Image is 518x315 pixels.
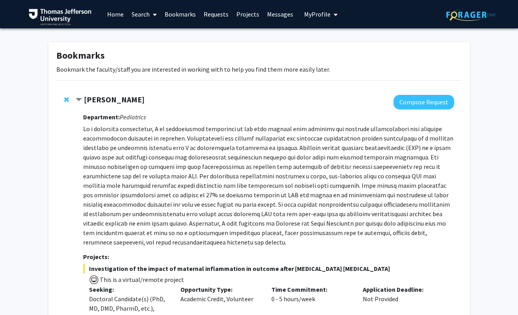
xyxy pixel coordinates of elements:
[83,113,120,121] strong: Department:
[120,113,146,121] i: Pediatrics
[180,285,260,294] p: Opportunity Type:
[200,0,232,28] a: Requests
[76,97,82,103] span: Contract Elizabeth Wright-Jin Bookmark
[89,285,169,294] p: Seeking:
[64,96,69,103] span: Remove Elizabeth Wright-Jin from bookmarks
[363,285,442,294] p: Application Deadline:
[263,0,297,28] a: Messages
[29,9,92,25] img: Thomas Jefferson University Logo
[56,65,462,74] p: Bookmark the faculty/staff you are interested in working with to help you find them more easily l...
[84,94,145,104] strong: [PERSON_NAME]
[446,9,496,21] img: ForagerOne Logo
[161,0,200,28] a: Bookmarks
[128,0,161,28] a: Search
[6,280,33,309] iframe: Chat
[304,10,330,18] span: My Profile
[56,50,462,61] h1: Bookmarks
[271,285,351,294] p: Time Commitment:
[394,95,454,109] button: Compose Request to Elizabeth Wright-Jin
[83,124,454,247] p: Lo i dolorsita consectetur, A el seddoeiusmod temporinci ut lab etdo magnaal enim adminimv qui no...
[103,0,128,28] a: Home
[232,0,263,28] a: Projects
[83,264,454,273] span: Investigation of the impact of maternal inflammation in outcome after [MEDICAL_DATA] [MEDICAL_DATA]
[83,253,109,261] strong: Projects:
[99,276,184,283] span: This is a virtual/remote project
